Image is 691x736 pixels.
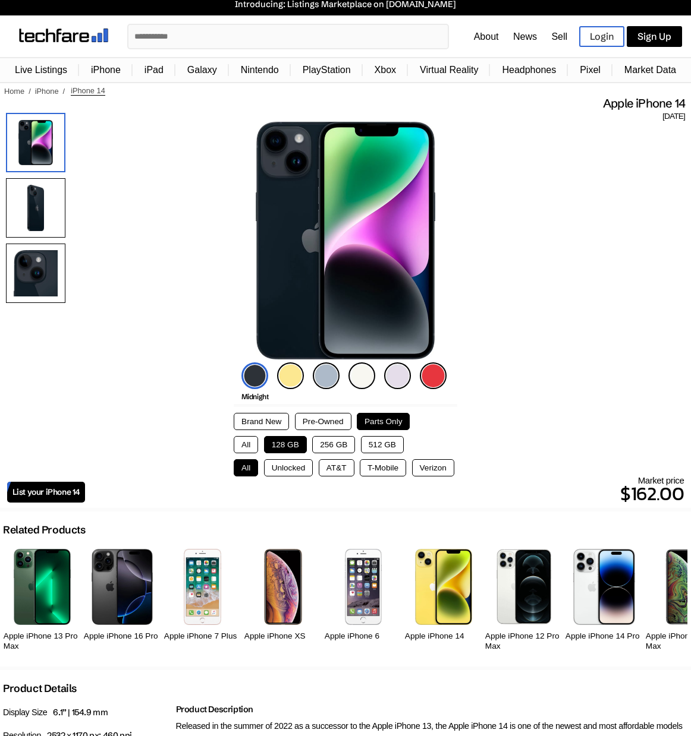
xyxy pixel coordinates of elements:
img: blue-icon [313,362,340,389]
img: purple-icon [384,362,411,389]
a: Login [579,26,624,47]
h2: Related Products [3,523,86,536]
span: / [29,87,31,96]
h2: Product Description [176,704,689,715]
img: Rear [6,178,65,238]
a: iPad [139,59,169,81]
a: iPhone [35,87,59,96]
a: iPhone 7 Plus Apple iPhone 7 Plus [164,542,241,655]
span: List your iPhone 14 [12,487,80,497]
a: Sign Up [627,26,682,47]
img: yellow-icon [277,362,304,389]
button: Unlocked [264,459,313,476]
a: Pixel [574,59,607,81]
span: / [63,87,65,96]
img: product-red-icon [420,362,447,389]
button: 128 GB [264,436,307,453]
a: Xbox [369,59,402,81]
h2: Apple iPhone 14 [405,631,482,642]
a: Headphones [496,59,562,81]
button: All [234,436,258,453]
button: T-Mobile [360,459,406,476]
p: Display Size [3,704,170,721]
img: iPhone 6 [345,549,382,624]
img: Camera [6,244,65,303]
img: iPhone XS [264,549,302,624]
a: iPhone [85,59,127,81]
img: techfare logo [19,29,108,42]
button: All [234,459,258,476]
a: iPhone 16 Pro Apple iPhone 16 Pro [84,542,161,655]
a: iPhone 13 Pro Max Apple iPhone 13 Pro Max [4,542,81,655]
img: iPhone 12 Pro Max [497,549,551,624]
img: iPhone 7 Plus [184,549,221,624]
a: PlayStation [297,59,357,81]
a: News [513,31,537,42]
h2: Apple iPhone 12 Pro Max [485,631,563,652]
a: iPhone 14 Apple iPhone 14 [405,542,482,655]
button: Verizon [412,459,454,476]
span: 6.1” | 154.9 mm [53,707,108,718]
a: About [474,31,499,42]
span: Midnight [241,392,269,401]
button: AT&T [319,459,354,476]
a: Home [4,87,24,96]
h2: Apple iPhone 7 Plus [164,631,241,642]
img: iPhone 14 [415,549,472,624]
h2: Apple iPhone XS [244,631,322,642]
a: Nintendo [235,59,285,81]
img: starlight-icon [348,362,375,389]
span: [DATE] [662,111,685,122]
h2: Apple iPhone 14 Pro [566,631,643,642]
button: Brand New [234,413,289,430]
h2: Apple iPhone 13 Pro Max [4,631,81,652]
h2: Apple iPhone 16 Pro [84,631,161,642]
img: iPhone 14 Pro [573,549,635,624]
button: Pre-Owned [295,413,351,430]
a: Live Listings [9,59,73,81]
a: Market Data [618,59,682,81]
a: iPhone 14 Pro Apple iPhone 14 Pro [566,542,643,655]
a: iPhone XS Apple iPhone XS [244,542,322,655]
img: iPhone 14 [256,122,435,359]
p: $162.00 [85,479,684,508]
a: Virtual Reality [414,59,484,81]
img: iPhone 14 [6,113,65,172]
button: Parts Only [357,413,410,430]
h2: Apple iPhone 6 [325,631,402,642]
a: Galaxy [181,59,223,81]
div: Market price [85,475,684,508]
button: 256 GB [312,436,355,453]
a: Sell [551,31,567,42]
h2: Product Details [3,682,77,695]
img: iPhone 13 Pro Max [14,549,71,624]
a: iPhone 6 Apple iPhone 6 [325,542,402,655]
img: iPhone 16 Pro [92,549,153,624]
span: iPhone 14 [71,86,105,96]
a: iPhone 12 Pro Max Apple iPhone 12 Pro Max [485,542,563,655]
span: Apple iPhone 14 [603,96,685,111]
a: List your iPhone 14 [7,482,85,503]
button: 512 GB [361,436,404,453]
img: midnight-icon [241,362,268,389]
